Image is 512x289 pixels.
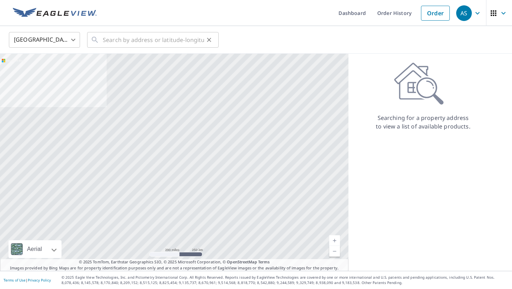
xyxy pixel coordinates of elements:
a: Terms of Use [4,278,26,283]
div: Aerial [25,240,44,258]
p: | [4,278,51,282]
a: Current Level 5, Zoom In [329,235,340,246]
button: Clear [204,35,214,45]
input: Search by address or latitude-longitude [103,30,204,50]
a: Terms [258,259,270,264]
div: AS [456,5,472,21]
p: © 2025 Eagle View Technologies, Inc. and Pictometry International Corp. All Rights Reserved. Repo... [62,275,508,285]
img: EV Logo [13,8,97,19]
span: © 2025 TomTom, Earthstar Geographics SIO, © 2025 Microsoft Corporation, © [79,259,270,265]
div: Aerial [9,240,62,258]
div: [GEOGRAPHIC_DATA] [9,30,80,50]
a: Current Level 5, Zoom Out [329,246,340,257]
a: Order [421,6,450,21]
a: Privacy Policy [28,278,51,283]
p: Searching for a property address to view a list of available products. [375,114,471,131]
a: OpenStreetMap [227,259,257,264]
